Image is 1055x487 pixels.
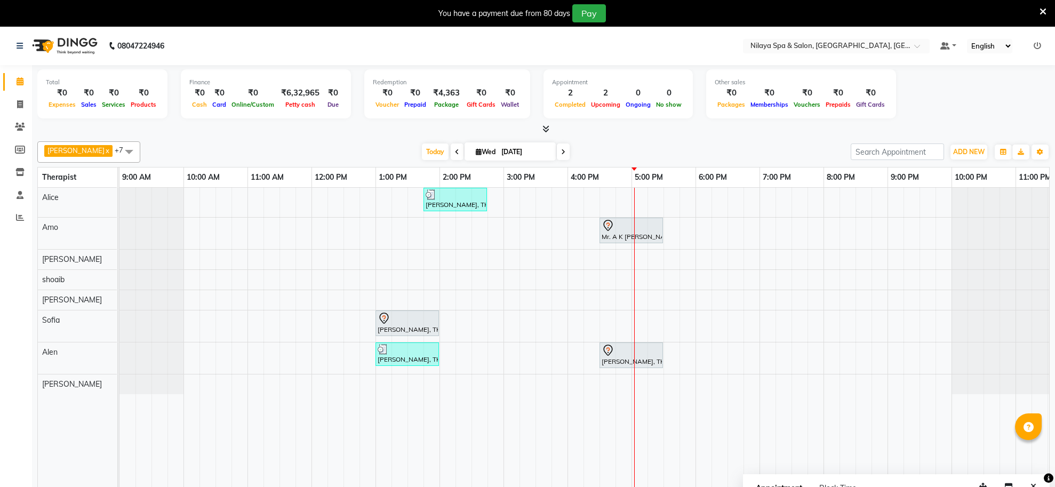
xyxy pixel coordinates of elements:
span: Petty cash [283,101,318,108]
span: Ongoing [623,101,653,108]
span: [PERSON_NAME] [42,254,102,264]
span: Sofia [42,315,60,325]
iframe: chat widget [1010,444,1044,476]
a: 1:00 PM [376,170,410,185]
div: ₹0 [823,87,853,99]
span: Gift Cards [464,101,498,108]
div: Redemption [373,78,522,87]
span: [PERSON_NAME] [42,379,102,389]
div: ₹0 [99,87,128,99]
div: Mr. A K [PERSON_NAME], TK01, 04:30 PM-05:30 PM, Deep Tissue Repair Therapy([DEMOGRAPHIC_DATA]) 60... [601,219,662,242]
span: Memberships [748,101,791,108]
span: Packages [715,101,748,108]
img: logo [27,31,100,61]
div: Finance [189,78,342,87]
a: 11:00 PM [1016,170,1054,185]
div: ₹0 [324,87,342,99]
div: ₹0 [373,87,402,99]
div: ₹0 [464,87,498,99]
a: 6:00 PM [696,170,730,185]
span: Package [431,101,461,108]
div: 2 [588,87,623,99]
span: Today [422,143,449,160]
span: No show [653,101,684,108]
span: Therapist [42,172,76,182]
span: Expenses [46,101,78,108]
span: Vouchers [791,101,823,108]
div: ₹0 [402,87,429,99]
span: Alice [42,193,59,202]
span: Upcoming [588,101,623,108]
span: Wed [473,148,498,156]
div: 2 [552,87,588,99]
span: ADD NEW [953,148,985,156]
span: [PERSON_NAME] [47,146,105,155]
div: [PERSON_NAME], TK03, 01:00 PM-02:00 PM, Deep Tissue Repair Therapy([DEMOGRAPHIC_DATA]) 60 Min [377,344,438,364]
span: Cash [189,101,210,108]
div: You have a payment due from 80 days [438,8,570,19]
div: 0 [653,87,684,99]
div: ₹0 [210,87,229,99]
div: ₹0 [46,87,78,99]
a: 3:00 PM [504,170,538,185]
span: Prepaid [402,101,429,108]
span: Amo [42,222,58,232]
div: 0 [623,87,653,99]
a: 7:00 PM [760,170,794,185]
input: Search Appointment [851,143,944,160]
div: Total [46,78,159,87]
a: x [105,146,109,155]
a: 5:00 PM [632,170,666,185]
span: Services [99,101,128,108]
div: ₹0 [791,87,823,99]
span: Due [325,101,341,108]
b: 08047224946 [117,31,164,61]
div: ₹0 [853,87,888,99]
span: Products [128,101,159,108]
div: Appointment [552,78,684,87]
div: [PERSON_NAME], TK04, 01:45 PM-02:45 PM, Deep Tissue Repair Therapy([DEMOGRAPHIC_DATA]) 60 Min [425,189,486,210]
button: ADD NEW [950,145,987,159]
span: Wallet [498,101,522,108]
div: ₹4,363 [429,87,464,99]
span: Sales [78,101,99,108]
div: [PERSON_NAME], TK05, 04:30 PM-05:30 PM, Deep Tissue Repair Therapy([DEMOGRAPHIC_DATA]) 60 Min [601,344,662,366]
span: Completed [552,101,588,108]
span: +7 [115,146,131,154]
div: Other sales [715,78,888,87]
span: Alen [42,347,58,357]
a: 11:00 AM [248,170,286,185]
span: Voucher [373,101,402,108]
div: ₹0 [189,87,210,99]
span: Online/Custom [229,101,277,108]
a: 2:00 PM [440,170,474,185]
span: Prepaids [823,101,853,108]
a: 10:00 PM [952,170,990,185]
div: ₹0 [748,87,791,99]
span: Gift Cards [853,101,888,108]
button: Pay [572,4,606,22]
a: 10:00 AM [184,170,222,185]
a: 9:00 PM [888,170,922,185]
span: Card [210,101,229,108]
div: [PERSON_NAME], TK02, 01:00 PM-02:00 PM, Traditional Swedish Relaxation Therapy([DEMOGRAPHIC_DATA]... [377,312,438,334]
div: ₹0 [715,87,748,99]
a: 9:00 AM [119,170,154,185]
a: 8:00 PM [824,170,858,185]
div: ₹0 [229,87,277,99]
div: ₹0 [498,87,522,99]
div: ₹6,32,965 [277,87,324,99]
div: ₹0 [78,87,99,99]
span: shoaib [42,275,65,284]
a: 4:00 PM [568,170,602,185]
span: [PERSON_NAME] [42,295,102,305]
input: 2025-09-03 [498,144,552,160]
div: ₹0 [128,87,159,99]
a: 12:00 PM [312,170,350,185]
